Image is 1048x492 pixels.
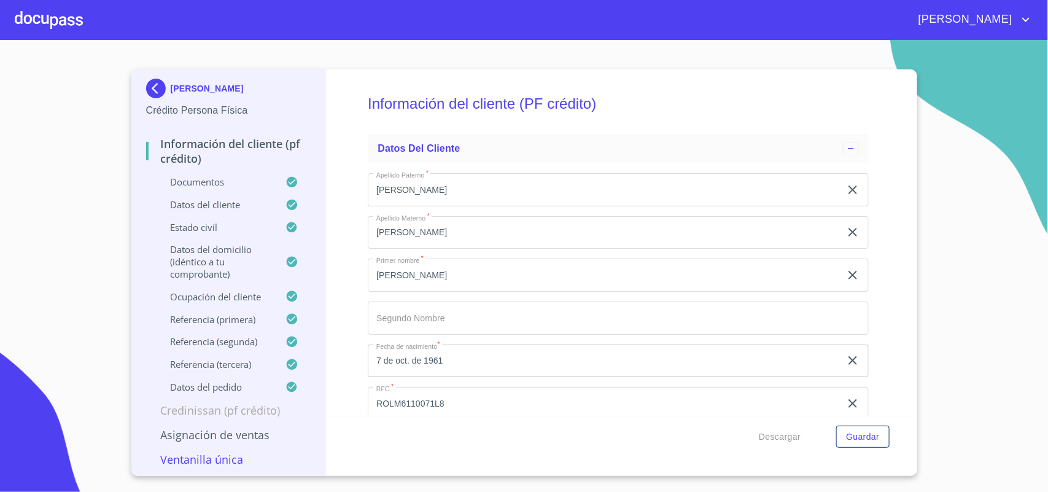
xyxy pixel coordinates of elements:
[146,428,311,442] p: Asignación de Ventas
[836,426,889,448] button: Guardar
[146,136,311,166] p: Información del cliente (PF crédito)
[146,198,286,211] p: Datos del cliente
[146,335,286,348] p: Referencia (segunda)
[368,79,869,129] h5: Información del cliente (PF crédito)
[759,429,801,445] span: Descargar
[146,103,311,118] p: Crédito Persona Física
[146,243,286,280] p: Datos del domicilio (idéntico a tu comprobante)
[909,10,1019,29] span: [PERSON_NAME]
[146,381,286,393] p: Datos del pedido
[146,358,286,370] p: Referencia (tercera)
[845,268,860,283] button: clear input
[146,176,286,188] p: Documentos
[146,221,286,233] p: Estado Civil
[171,84,244,93] p: [PERSON_NAME]
[909,10,1033,29] button: account of current user
[845,396,860,411] button: clear input
[846,429,879,445] span: Guardar
[146,452,311,467] p: Ventanilla única
[146,79,311,103] div: [PERSON_NAME]
[368,134,869,163] div: Datos del cliente
[845,225,860,240] button: clear input
[146,403,311,418] p: Credinissan (PF crédito)
[845,182,860,197] button: clear input
[754,426,805,448] button: Descargar
[146,79,171,98] img: Docupass spot blue
[146,291,286,303] p: Ocupación del Cliente
[378,143,460,154] span: Datos del cliente
[146,313,286,326] p: Referencia (primera)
